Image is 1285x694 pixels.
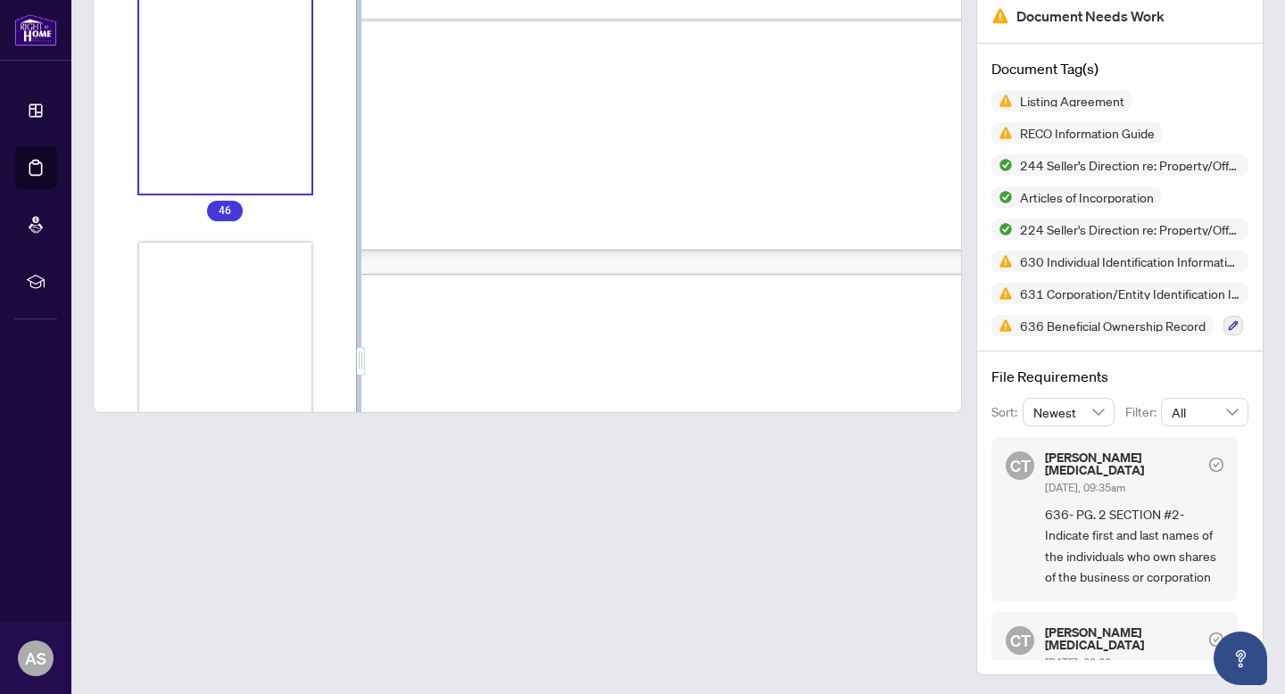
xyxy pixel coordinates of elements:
[1013,159,1248,171] span: 244 Seller’s Direction re: Property/Offers
[1013,127,1162,139] span: RECO Information Guide
[1045,656,1125,669] span: [DATE], 09:30am
[1172,399,1238,425] span: All
[991,402,1023,422] p: Sort:
[991,186,1013,208] img: Status Icon
[991,122,1013,144] img: Status Icon
[1013,319,1213,332] span: 636 Beneficial Ownership Record
[1010,628,1031,653] span: CT
[1013,191,1161,203] span: Articles of Incorporation
[1045,504,1223,588] span: 636- PG. 2 SECTION #2- Indicate first and last names of the individuals who own shares of the bus...
[1013,287,1248,300] span: 631 Corporation/Entity Identification InformationRecord
[1125,402,1161,422] p: Filter:
[991,58,1248,79] h4: Document Tag(s)
[991,7,1009,25] img: Document Status
[991,90,1013,112] img: Status Icon
[991,366,1248,387] h4: File Requirements
[1033,399,1105,425] span: Newest
[991,283,1013,304] img: Status Icon
[991,251,1013,272] img: Status Icon
[1214,632,1267,685] button: Open asap
[1013,255,1248,268] span: 630 Individual Identification Information Record
[1010,453,1031,478] span: CT
[1016,4,1165,29] span: Document Needs Work
[1013,223,1248,235] span: 224 Seller's Direction re: Property/Offers - Important Information for Seller Acknowledgement
[1045,451,1202,476] h5: [PERSON_NAME][MEDICAL_DATA]
[991,315,1013,336] img: Status Icon
[14,13,57,46] img: logo
[991,154,1013,176] img: Status Icon
[1045,481,1125,494] span: [DATE], 09:35am
[1209,632,1223,647] span: check-circle
[25,646,46,671] span: AS
[1209,458,1223,472] span: check-circle
[1045,626,1202,651] h5: [PERSON_NAME][MEDICAL_DATA]
[991,219,1013,240] img: Status Icon
[1013,95,1132,107] span: Listing Agreement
